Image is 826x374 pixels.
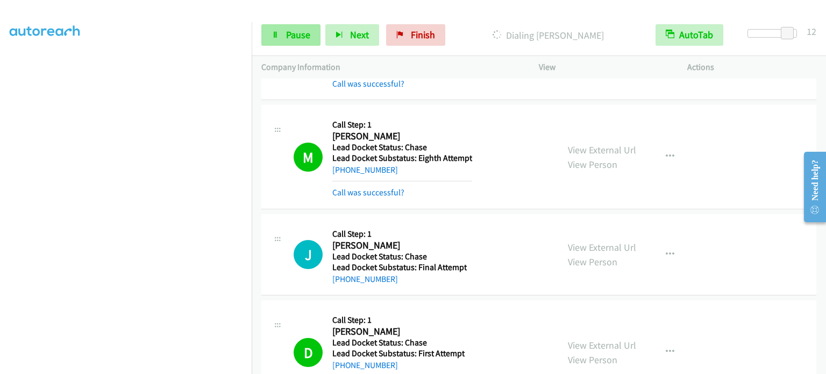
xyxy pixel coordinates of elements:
[568,241,636,253] a: View External Url
[568,256,617,268] a: View Person
[332,315,465,326] h5: Call Step: 1
[568,144,636,156] a: View External Url
[807,24,816,39] div: 12
[656,24,723,46] button: AutoTab
[332,326,465,338] h2: [PERSON_NAME]
[332,274,398,284] a: [PHONE_NUMBER]
[332,79,404,89] a: Call was successful?
[332,165,398,175] a: [PHONE_NUMBER]
[261,24,321,46] a: Pause
[261,61,519,74] p: Company Information
[332,348,465,359] h5: Lead Docket Substatus: First Attempt
[294,338,323,367] h1: D
[332,153,472,164] h5: Lead Docket Substatus: Eighth Attempt
[332,142,472,153] h5: Lead Docket Status: Chase
[332,130,472,143] h2: [PERSON_NAME]
[460,28,636,43] p: Dialing [PERSON_NAME]
[294,240,323,269] div: The call is yet to be attempted
[294,240,323,269] h1: J
[411,29,435,41] span: Finish
[294,143,323,172] h1: M
[332,251,467,262] h5: Lead Docket Status: Chase
[687,61,816,74] p: Actions
[539,61,668,74] p: View
[386,24,445,46] a: Finish
[568,158,617,171] a: View Person
[286,29,310,41] span: Pause
[332,337,465,348] h5: Lead Docket Status: Chase
[332,119,472,130] h5: Call Step: 1
[568,339,636,351] a: View External Url
[795,144,826,230] iframe: Resource Center
[568,354,617,366] a: View Person
[332,229,467,239] h5: Call Step: 1
[350,29,369,41] span: Next
[332,239,467,252] h2: [PERSON_NAME]
[332,262,467,273] h5: Lead Docket Substatus: Final Attempt
[325,24,379,46] button: Next
[332,187,404,197] a: Call was successful?
[332,360,398,370] a: [PHONE_NUMBER]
